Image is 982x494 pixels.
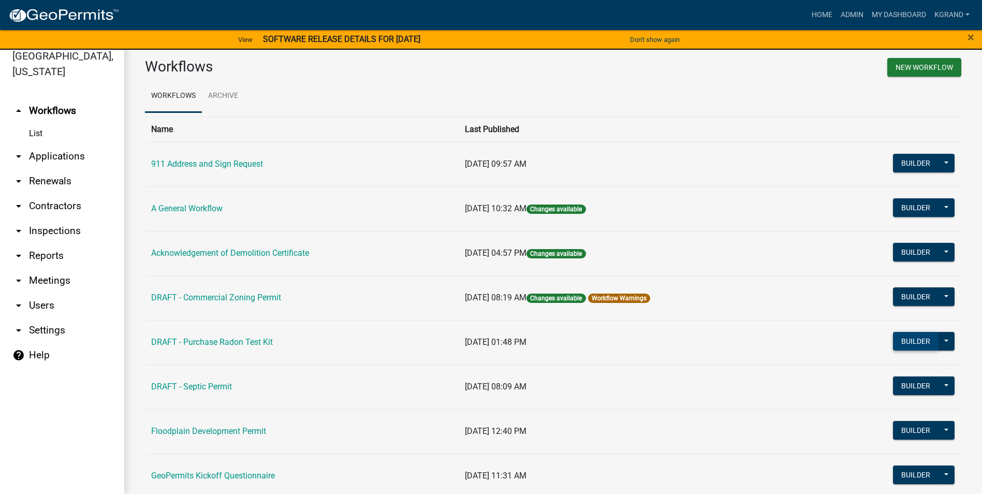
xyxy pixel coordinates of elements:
strong: SOFTWARE RELEASE DETAILS FOR [DATE] [263,34,420,44]
a: Floodplain Development Permit [151,426,266,436]
h3: Workflows [145,58,546,76]
a: Admin [837,5,868,25]
button: Builder [893,287,939,306]
span: [DATE] 12:40 PM [465,426,526,436]
button: Builder [893,154,939,172]
span: [DATE] 11:31 AM [465,471,526,481]
button: Builder [893,198,939,217]
i: arrow_drop_down [12,225,25,237]
i: arrow_drop_down [12,299,25,312]
button: Close [968,31,974,43]
i: help [12,349,25,361]
span: [DATE] 08:19 AM [465,293,526,302]
a: Workflow Warnings [592,295,647,302]
span: [DATE] 10:32 AM [465,204,526,213]
a: Workflows [145,80,202,113]
span: [DATE] 09:57 AM [465,159,526,169]
a: GeoPermits Kickoff Questionnaire [151,471,275,481]
span: Changes available [526,294,585,303]
a: Home [808,5,837,25]
a: Acknowledgement of Demolition Certificate [151,248,309,258]
a: A General Workflow [151,204,223,213]
a: 911 Address and Sign Request [151,159,263,169]
th: Name [145,117,459,142]
button: Builder [893,243,939,261]
a: DRAFT - Commercial Zoning Permit [151,293,281,302]
span: [DATE] 01:48 PM [465,337,526,347]
button: Builder [893,332,939,351]
span: Changes available [526,249,585,258]
button: Builder [893,421,939,440]
a: My Dashboard [868,5,930,25]
span: Changes available [526,205,585,214]
i: arrow_drop_down [12,200,25,212]
i: arrow_drop_down [12,150,25,163]
i: arrow_drop_down [12,274,25,287]
a: KGRAND [930,5,974,25]
button: New Workflow [887,58,961,77]
i: arrow_drop_down [12,324,25,337]
a: DRAFT - Septic Permit [151,382,232,391]
span: × [968,30,974,45]
a: View [234,31,257,48]
button: Don't show again [626,31,684,48]
a: Archive [202,80,244,113]
i: arrow_drop_down [12,250,25,262]
span: [DATE] 04:57 PM [465,248,526,258]
button: Builder [893,466,939,484]
th: Last Published [459,117,823,142]
i: arrow_drop_down [12,175,25,187]
a: DRAFT - Purchase Radon Test Kit [151,337,273,347]
span: [DATE] 08:09 AM [465,382,526,391]
i: arrow_drop_up [12,105,25,117]
button: Builder [893,376,939,395]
